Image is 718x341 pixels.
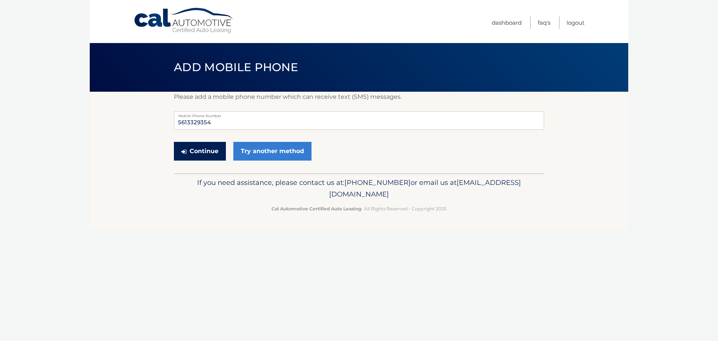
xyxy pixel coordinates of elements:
[174,92,544,102] p: Please add a mobile phone number which can receive text (SMS) messages.
[538,16,550,29] a: FAQ's
[174,60,298,74] span: Add Mobile Phone
[567,16,584,29] a: Logout
[174,111,544,117] label: Mobile Phone Number
[233,142,312,161] a: Try another method
[271,206,361,211] strong: Cal Automotive Certified Auto Leasing
[179,177,539,201] p: If you need assistance, please contact us at: or email us at
[179,205,539,213] p: - All Rights Reserved - Copyright 2025
[492,16,522,29] a: Dashboard
[174,142,226,161] button: Continue
[134,7,234,34] a: Cal Automotive
[174,111,544,130] input: Mobile Phone Number
[344,178,411,187] span: [PHONE_NUMBER]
